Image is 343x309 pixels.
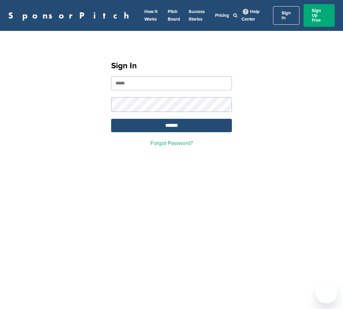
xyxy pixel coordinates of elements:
a: Success Stories [189,9,205,22]
a: Sign In [273,6,299,25]
a: Help Center [241,8,260,23]
a: How It Works [144,9,157,22]
iframe: Button to launch messaging window [316,282,338,304]
a: Pricing [215,13,229,18]
h1: Sign In [111,60,232,72]
a: Sign Up Free [304,4,335,27]
a: SponsorPitch [8,11,133,20]
a: Pitch Board [168,9,180,22]
a: Forgot Password? [151,140,193,147]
